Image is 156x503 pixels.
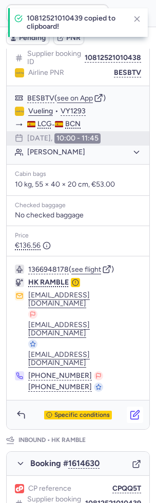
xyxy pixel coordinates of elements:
[15,68,24,77] figure: VY airline logo
[6,4,109,23] input: PNR Reference
[15,107,24,116] figure: VY airline logo
[15,242,51,250] span: €136.56
[28,291,141,308] button: [EMAIL_ADDRESS][DOMAIN_NAME]
[15,484,24,493] figure: 1L airline logo
[6,31,49,45] button: Pending
[113,5,129,22] button: Ok
[65,120,81,128] span: BCN
[15,202,141,209] div: Checked baggage
[57,94,93,103] button: see on App
[27,148,141,157] button: [PERSON_NAME]
[27,94,54,103] button: BESBTV
[27,120,141,129] div: -
[28,485,71,493] span: CP reference
[27,50,85,66] span: Supplier booking ID
[19,34,46,42] span: Pending
[28,371,92,380] button: [PHONE_NUMBER]
[28,107,141,116] div: •
[28,107,53,116] a: Vueling
[114,69,141,77] button: BESBTV
[28,265,141,274] div: ( )
[27,14,125,31] h4: 10812521010439 copied to clipboard!
[66,34,81,42] span: PNR
[50,436,87,445] span: HK RAMBLE
[15,180,141,189] p: 10 kg, 55 × 40 × 20 cm, €53.00
[61,107,86,115] button: VY1293
[27,93,141,103] div: ( )
[53,31,84,45] button: PNR
[54,133,101,144] time: 10:00 - 11:45
[27,133,101,144] div: [DATE],
[28,383,92,392] button: [PHONE_NUMBER]
[112,485,141,493] button: CPQQ5T
[28,351,141,367] button: [EMAIL_ADDRESS][DOMAIN_NAME]
[15,211,141,219] div: No checked baggage
[71,266,101,274] button: see flight
[18,436,87,445] p: Inbound •
[85,54,141,62] button: 10812521010438
[28,69,64,77] span: Airline PNR
[37,120,52,128] span: LCG
[33,411,123,420] button: Specific conditions
[68,459,100,468] button: 1614630
[28,266,69,274] button: 1366948178
[15,171,141,178] div: Cabin bags
[28,321,141,337] button: [EMAIL_ADDRESS][DOMAIN_NAME]
[28,278,69,287] span: HK RAMBLE
[30,459,100,468] span: Booking #
[54,412,110,419] span: Specific conditions
[15,232,141,239] div: Price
